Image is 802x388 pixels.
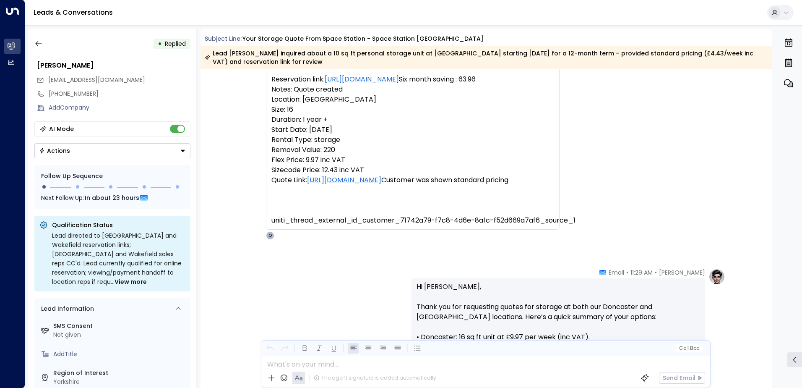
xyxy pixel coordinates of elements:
button: Undo [265,343,275,354]
img: profile-logo.png [708,268,725,285]
span: Cc Bcc [679,345,699,351]
div: Yorkshire [53,378,187,386]
div: Button group with a nested menu [34,143,190,158]
div: AddCompany [49,103,190,112]
span: Subject Line: [205,34,242,43]
a: [URL][DOMAIN_NAME] [307,175,381,185]
span: • [655,268,657,277]
div: Your storage quote from Space Station - Space Station [GEOGRAPHIC_DATA] [242,34,484,43]
span: • [626,268,628,277]
a: Leads & Conversations [34,8,113,17]
span: [EMAIL_ADDRESS][DOMAIN_NAME] [48,76,145,84]
div: [PERSON_NAME] [37,60,190,71]
div: Lead [PERSON_NAME] inquired about a 10 sq ft personal storage unit at [GEOGRAPHIC_DATA] starting ... [205,49,767,66]
div: The agent signature is added automatically [314,374,436,382]
a: [URL][DOMAIN_NAME] [325,74,399,84]
div: AddTitle [53,350,187,359]
span: sarah_dawn83@live.com [48,76,145,84]
div: O [266,231,274,240]
div: • [158,36,162,51]
span: 11:29 AM [630,268,653,277]
pre: Name: [PERSON_NAME] Email: [EMAIL_ADDRESS][DOMAIN_NAME] Phone: [PHONE_NUMBER] Unit: 16 sq ft Pers... [271,14,554,225]
div: Follow Up Sequence [41,172,184,181]
span: [PERSON_NAME] [659,268,705,277]
div: [PHONE_NUMBER] [49,89,190,98]
button: Actions [34,143,190,158]
div: Not given [53,330,187,339]
p: Qualification Status [52,221,185,229]
div: Actions [39,147,70,155]
span: Replied [165,39,186,48]
div: Next Follow Up: [41,193,184,202]
label: Region of Interest [53,369,187,378]
div: AI Mode [49,125,74,133]
span: In about 23 hours [85,193,139,202]
div: Lead Information [38,304,94,313]
button: Cc|Bcc [675,344,702,352]
div: Lead directed to [GEOGRAPHIC_DATA] and Wakefield reservation links; [GEOGRAPHIC_DATA] and Wakefie... [52,231,185,286]
button: Redo [279,343,290,354]
span: | [687,345,689,351]
label: SMS Consent [53,322,187,330]
span: View more [115,277,147,286]
span: Email [609,268,624,277]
